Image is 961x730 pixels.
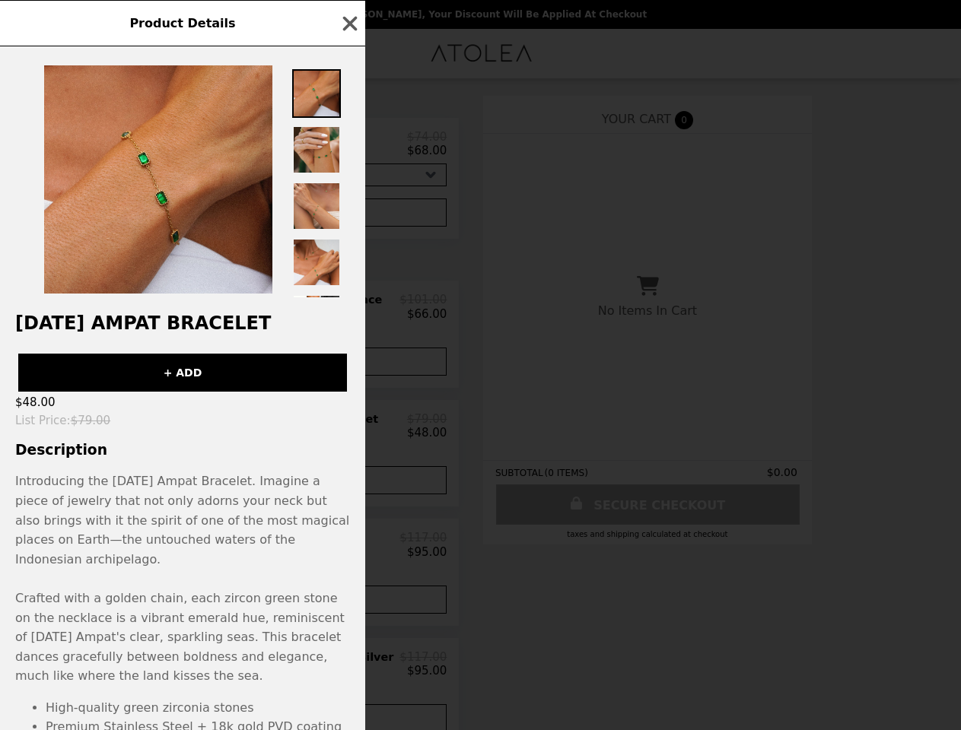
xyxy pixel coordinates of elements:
button: + ADD [18,354,347,392]
li: High-quality green zirconia stones [46,698,350,718]
img: Thumbnail 3 [292,182,341,230]
p: Introducing the [DATE] Ampat Bracelet. Imagine a piece of jewelry that not only adorns your neck ... [15,471,350,686]
span: $79.00 [71,414,111,427]
img: Thumbnail 2 [292,125,341,174]
img: Default Title [44,65,272,294]
img: Thumbnail 4 [292,238,341,287]
img: Thumbnail 5 [292,294,341,343]
span: Product Details [129,16,235,30]
img: Thumbnail 1 [292,69,341,118]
